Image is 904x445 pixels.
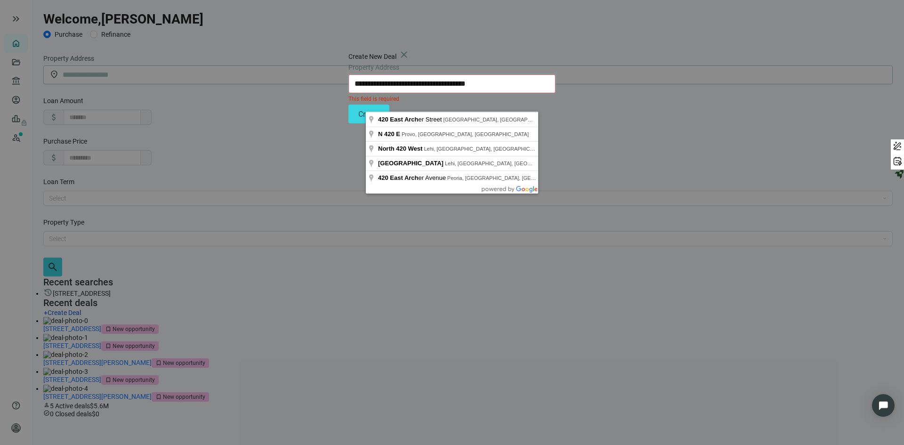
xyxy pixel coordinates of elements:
span: er Avenue [378,174,447,181]
span: Lehi, [GEOGRAPHIC_DATA], [GEOGRAPHIC_DATA] [445,161,568,166]
span: N 420 E [378,130,400,138]
span: East Arch [390,116,418,123]
span: North 420 West [378,145,422,152]
span: 420 [378,174,388,181]
span: Lehi, [GEOGRAPHIC_DATA], [GEOGRAPHIC_DATA] [424,146,547,152]
span: Provo, [GEOGRAPHIC_DATA], [GEOGRAPHIC_DATA] [402,131,529,137]
span: East Arch [390,174,418,181]
span: 420 [378,116,388,123]
span: Peoria, [GEOGRAPHIC_DATA], [GEOGRAPHIC_DATA] [447,175,576,181]
span: [GEOGRAPHIC_DATA] [378,160,444,167]
span: er Street [378,116,443,123]
div: Open Intercom Messenger [872,394,895,417]
span: [GEOGRAPHIC_DATA], [GEOGRAPHIC_DATA], [GEOGRAPHIC_DATA] [443,117,611,122]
